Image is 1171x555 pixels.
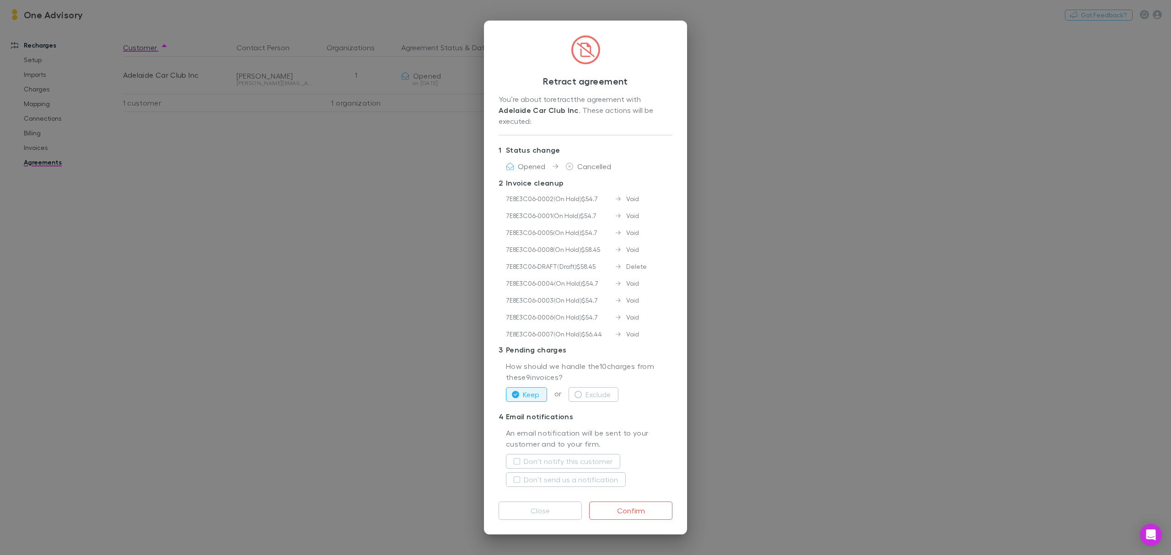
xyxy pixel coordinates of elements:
[506,245,616,254] div: 7E8E3C06-0008 ( On Hold ) $58.45
[506,194,616,203] div: 7E8E3C06-0002 ( On Hold ) $54.7
[547,389,569,398] span: or
[499,144,506,155] div: 1
[524,456,612,467] label: Don't notify this customer
[1140,524,1162,546] div: Open Intercom Messenger
[524,474,618,485] label: Don't send us a notification
[616,194,639,203] div: Void
[506,454,620,469] button: Don't notify this customer
[499,344,506,355] div: 3
[499,342,672,357] p: Pending charges
[616,312,639,322] div: Void
[616,228,639,237] div: Void
[499,411,506,422] div: 4
[506,261,616,271] div: 7E8E3C06-DRAFT ( Draft ) $58.45
[616,278,639,288] div: Void
[506,427,672,450] p: An email notification will be sent to your customer and to your firm.
[499,94,672,128] div: You’re about to retract the agreement with . These actions will be executed:
[616,261,647,271] div: Delete
[571,35,600,64] img: svg%3e
[506,278,616,288] div: 7E8E3C06-0004 ( On Hold ) $54.7
[506,312,616,322] div: 7E8E3C06-0006 ( On Hold ) $54.7
[499,177,506,188] div: 2
[616,295,639,305] div: Void
[499,143,672,157] p: Status change
[506,472,626,487] button: Don't send us a notification
[569,387,618,402] button: Exclude
[499,106,579,115] strong: Adelaide Car Club Inc
[499,75,672,86] h3: Retract agreement
[616,211,639,220] div: Void
[506,387,547,402] button: Keep
[518,162,545,171] span: Opened
[577,162,611,171] span: Cancelled
[589,502,672,520] button: Confirm
[616,329,639,339] div: Void
[506,361,672,384] p: How should we handle the 10 charges from these 9 invoices?
[506,295,616,305] div: 7E8E3C06-0003 ( On Hold ) $54.7
[506,211,616,220] div: 7E8E3C06-0001 ( On Hold ) $54.7
[506,228,616,237] div: 7E8E3C06-0005 ( On Hold ) $54.7
[499,502,582,520] button: Close
[506,329,616,339] div: 7E8E3C06-0007 ( On Hold ) $56.44
[499,409,672,424] p: Email notifications
[616,245,639,254] div: Void
[499,176,672,190] p: Invoice cleanup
